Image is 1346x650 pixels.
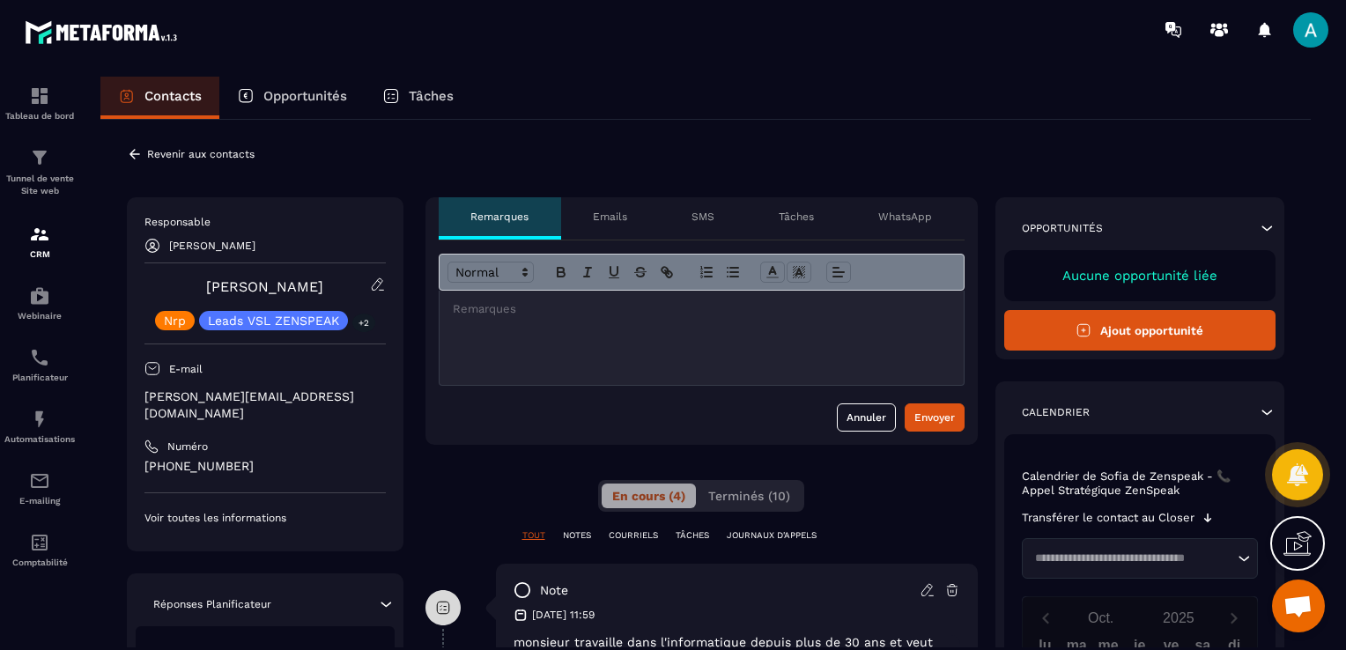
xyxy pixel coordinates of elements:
[4,373,75,382] p: Planificateur
[609,529,658,542] p: COURRIELS
[144,215,386,229] p: Responsable
[540,582,568,599] p: note
[4,434,75,444] p: Automatisations
[676,529,709,542] p: TÂCHES
[698,484,801,508] button: Terminés (10)
[1029,550,1234,567] input: Search for option
[219,77,365,119] a: Opportunités
[532,608,595,622] p: [DATE] 11:59
[1022,268,1259,284] p: Aucune opportunité liée
[4,311,75,321] p: Webinaire
[779,210,814,224] p: Tâches
[365,77,471,119] a: Tâches
[4,334,75,395] a: schedulerschedulerPlanificateur
[4,395,75,457] a: automationsautomationsAutomatisations
[1272,580,1325,632] div: Ouvrir le chat
[25,16,183,48] img: logo
[878,210,932,224] p: WhatsApp
[4,72,75,134] a: formationformationTableau de bord
[1022,469,1259,498] p: Calendrier de Sofia de Zenspeak - 📞 Appel Stratégique ZenSpeak
[4,457,75,519] a: emailemailE-mailing
[29,532,50,553] img: accountant
[905,403,965,432] button: Envoyer
[914,409,955,426] div: Envoyer
[4,211,75,272] a: formationformationCRM
[1022,221,1103,235] p: Opportunités
[100,77,219,119] a: Contacts
[837,403,896,432] button: Annuler
[4,558,75,567] p: Comptabilité
[208,314,339,327] p: Leads VSL ZENSPEAK
[169,240,255,252] p: [PERSON_NAME]
[1022,538,1259,579] div: Search for option
[409,88,454,104] p: Tâches
[164,314,186,327] p: Nrp
[144,388,386,422] p: [PERSON_NAME][EMAIL_ADDRESS][DOMAIN_NAME]
[169,362,203,376] p: E-mail
[4,111,75,121] p: Tableau de bord
[153,597,271,611] p: Réponses Planificateur
[522,529,545,542] p: TOUT
[708,489,790,503] span: Terminés (10)
[727,529,817,542] p: JOURNAUX D'APPELS
[29,347,50,368] img: scheduler
[29,409,50,430] img: automations
[144,88,202,104] p: Contacts
[1022,511,1194,525] p: Transférer le contact au Closer
[563,529,591,542] p: NOTES
[4,134,75,211] a: formationformationTunnel de vente Site web
[144,459,254,473] ringoverc2c-84e06f14122c: Call with Ringover
[1022,405,1090,419] p: Calendrier
[352,314,375,332] p: +2
[147,148,255,160] p: Revenir aux contacts
[470,210,529,224] p: Remarques
[612,489,685,503] span: En cours (4)
[602,484,696,508] button: En cours (4)
[29,224,50,245] img: formation
[4,519,75,580] a: accountantaccountantComptabilité
[29,285,50,307] img: automations
[29,85,50,107] img: formation
[4,272,75,334] a: automationsautomationsWebinaire
[263,88,347,104] p: Opportunités
[593,210,627,224] p: Emails
[144,511,386,525] p: Voir toutes les informations
[4,173,75,197] p: Tunnel de vente Site web
[1004,310,1276,351] button: Ajout opportunité
[691,210,714,224] p: SMS
[4,496,75,506] p: E-mailing
[167,439,208,454] p: Numéro
[206,278,323,295] a: [PERSON_NAME]
[4,249,75,259] p: CRM
[144,459,254,473] ringoverc2c-number-84e06f14122c: [PHONE_NUMBER]
[29,470,50,491] img: email
[29,147,50,168] img: formation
